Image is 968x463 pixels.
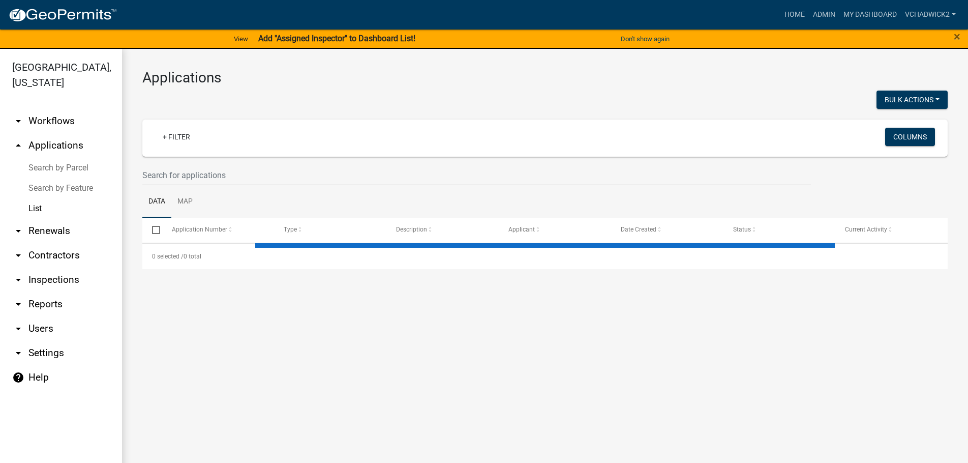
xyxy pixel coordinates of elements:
[258,34,415,43] strong: Add "Assigned Inspector" to Dashboard List!
[12,371,24,384] i: help
[12,115,24,127] i: arrow_drop_down
[142,244,948,269] div: 0 total
[885,128,935,146] button: Columns
[508,226,535,233] span: Applicant
[499,218,611,242] datatable-header-cell: Applicant
[155,128,198,146] a: + Filter
[230,31,252,47] a: View
[835,218,948,242] datatable-header-cell: Current Activity
[172,226,227,233] span: Application Number
[954,30,960,44] span: ×
[839,5,901,24] a: My Dashboard
[142,186,171,218] a: Data
[733,226,751,233] span: Status
[12,274,24,286] i: arrow_drop_down
[876,91,948,109] button: Bulk Actions
[809,5,839,24] a: Admin
[162,218,274,242] datatable-header-cell: Application Number
[954,31,960,43] button: Close
[386,218,499,242] datatable-header-cell: Description
[780,5,809,24] a: Home
[723,218,835,242] datatable-header-cell: Status
[845,226,887,233] span: Current Activity
[12,225,24,237] i: arrow_drop_down
[12,139,24,152] i: arrow_drop_up
[12,249,24,262] i: arrow_drop_down
[152,253,184,260] span: 0 selected /
[12,298,24,310] i: arrow_drop_down
[142,165,811,186] input: Search for applications
[142,69,948,86] h3: Applications
[611,218,723,242] datatable-header-cell: Date Created
[171,186,199,218] a: Map
[12,347,24,359] i: arrow_drop_down
[274,218,386,242] datatable-header-cell: Type
[396,226,427,233] span: Description
[901,5,960,24] a: VChadwick2
[617,31,674,47] button: Don't show again
[12,323,24,335] i: arrow_drop_down
[621,226,656,233] span: Date Created
[142,218,162,242] datatable-header-cell: Select
[284,226,297,233] span: Type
